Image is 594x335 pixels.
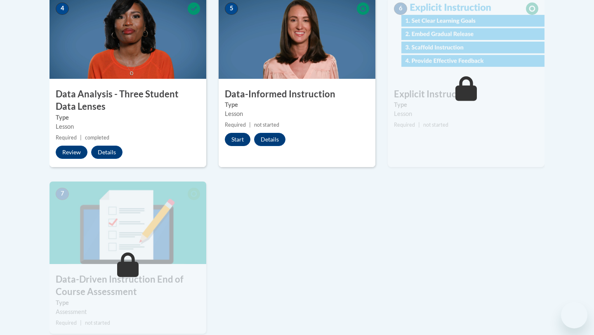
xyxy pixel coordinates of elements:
[423,122,448,128] span: not started
[85,134,109,141] span: completed
[394,109,538,118] div: Lesson
[561,302,587,328] iframe: To enrich screen reader interactions, please activate Accessibility in Grammarly extension settings
[225,122,246,128] span: Required
[56,298,200,307] label: Type
[85,320,110,326] span: not started
[394,2,407,15] span: 6
[56,122,200,131] div: Lesson
[56,307,200,316] div: Assessment
[49,182,206,264] img: Course Image
[56,146,87,159] button: Review
[254,122,279,128] span: not started
[49,273,206,299] h3: Data-Driven Instruction End of Course Assessment
[388,88,544,101] h3: Explicit Instruction
[225,133,250,146] button: Start
[254,133,285,146] button: Details
[394,100,538,109] label: Type
[49,88,206,113] h3: Data Analysis - Three Student Data Lenses
[225,2,238,15] span: 5
[56,320,77,326] span: Required
[56,2,69,15] span: 4
[225,109,369,118] div: Lesson
[394,122,415,128] span: Required
[56,188,69,200] span: 7
[56,134,77,141] span: Required
[91,146,123,159] button: Details
[80,320,82,326] span: |
[249,122,251,128] span: |
[418,122,420,128] span: |
[219,88,375,101] h3: Data-Informed Instruction
[56,113,200,122] label: Type
[225,100,369,109] label: Type
[80,134,82,141] span: |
